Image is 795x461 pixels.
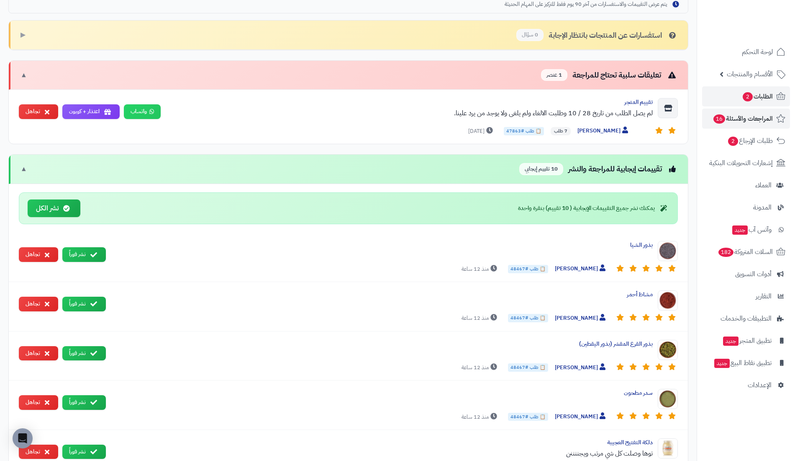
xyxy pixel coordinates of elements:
img: Product [658,340,678,360]
span: تطبيق نقاط البيع [713,357,772,369]
div: تقييم المتجر [167,98,653,106]
span: 10 تقييم إيجابي [519,163,563,175]
button: تجاهل [19,395,58,410]
span: 📋 طلب #48467 [508,363,548,372]
button: نشر فوراً [62,445,106,459]
span: تطبيق المتجر [722,335,772,347]
span: لوحة التحكم [742,46,773,58]
button: نشر فوراً [62,346,106,361]
button: تجاهل [19,445,58,459]
div: استفسارات عن المنتجات بانتظار الإجابة [516,29,678,41]
button: نشر فوراً [62,395,106,410]
span: ▶ [21,30,26,40]
div: سدر مطحون [113,389,653,397]
span: منذ 12 ساعة [462,413,499,421]
a: الإعدادات [702,375,790,395]
span: منذ 12 ساعة [462,314,499,322]
div: بذور القرع المقشر (بذور اليقطين) [113,340,653,348]
span: التطبيقات والخدمات [721,313,772,324]
img: Product [658,290,678,311]
span: [PERSON_NAME] [555,264,608,273]
span: يتم عرض التقييمات والاستفسارات من آخر 90 يوم فقط للتركيز على المهام الحديثة [505,0,667,8]
span: 📋 طلب #48467 [508,413,548,421]
img: Product [658,389,678,409]
span: 1 عنصر [541,69,567,81]
span: إشعارات التحويلات البنكية [709,157,773,169]
button: تجاهل [19,247,58,262]
button: اعتذار + كوبون [62,104,120,119]
span: الإعدادات [748,379,772,391]
span: منذ 12 ساعة [462,265,499,273]
button: تجاهل [19,104,58,119]
button: تجاهل [19,346,58,361]
span: جديد [714,359,730,368]
button: تجاهل [19,297,58,311]
span: 2 [728,137,738,146]
button: نشر فوراً [62,297,106,311]
span: [PERSON_NAME] [577,127,630,135]
span: 📋 طلب #48467 [508,314,548,322]
a: التقارير [702,286,790,306]
span: 182 [718,248,734,257]
div: دلكة التفتيح العجيبة [113,438,653,447]
a: العملاء [702,175,790,195]
div: مشاط أحمر [113,290,653,299]
a: تطبيق نقاط البيعجديد [702,353,790,373]
span: 7 طلب [551,127,571,135]
span: السلات المتروكة [718,246,773,258]
div: توها وصلت كل شي مرتب ويجننننن [113,448,653,458]
span: ▼ [21,70,27,80]
span: 2 [743,92,753,101]
span: العملاء [755,179,772,191]
a: المراجعات والأسئلة16 [702,109,790,129]
a: الطلبات2 [702,86,790,106]
a: لوحة التحكم [702,42,790,62]
span: 16 [713,114,725,124]
a: طلبات الإرجاع2 [702,131,790,151]
div: Open Intercom Messenger [13,428,33,448]
span: جديد [732,225,748,235]
a: وآتس آبجديد [702,220,790,240]
span: [PERSON_NAME] [555,314,608,323]
img: Product [658,438,678,458]
div: بذور الشيا [113,241,653,249]
span: [DATE] [468,127,495,135]
div: يمكنك نشر جميع التقييمات الإيجابية ( 10 تقييم) بنقرة واحدة [518,204,669,212]
div: تقييمات إيجابية للمراجعة والنشر [519,163,678,175]
img: Product [658,241,678,261]
span: 📋 طلب #47863 [504,127,544,135]
a: المدونة [702,197,790,218]
span: أدوات التسويق [735,268,772,280]
span: المدونة [753,202,772,213]
span: الطلبات [742,91,773,102]
a: أدوات التسويق [702,264,790,284]
span: [PERSON_NAME] [555,363,608,372]
span: ▼ [21,164,27,174]
img: logo-2.png [738,21,787,38]
a: واتساب [124,104,161,119]
button: نشر فوراً [62,247,106,262]
a: التطبيقات والخدمات [702,308,790,329]
div: لم يصل الطلب من تاريخ 28 / 10 وطلبت الالغاء ولم يلغى ولا يوجد من يرد علينا. [167,108,653,118]
span: المراجعات والأسئلة [713,113,773,124]
div: تعليقات سلبية تحتاج للمراجعة [541,69,678,81]
a: إشعارات التحويلات البنكية [702,153,790,173]
span: وآتس آب [731,224,772,236]
span: 0 سؤال [516,29,544,41]
a: تطبيق المتجرجديد [702,331,790,351]
span: الأقسام والمنتجات [727,68,773,80]
span: طلبات الإرجاع [727,135,773,147]
span: [PERSON_NAME] [555,412,608,421]
span: 📋 طلب #48467 [508,265,548,273]
a: السلات المتروكة182 [702,242,790,262]
span: جديد [723,337,739,346]
span: التقارير [756,290,772,302]
button: نشر الكل [28,199,80,218]
span: منذ 12 ساعة [462,363,499,372]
